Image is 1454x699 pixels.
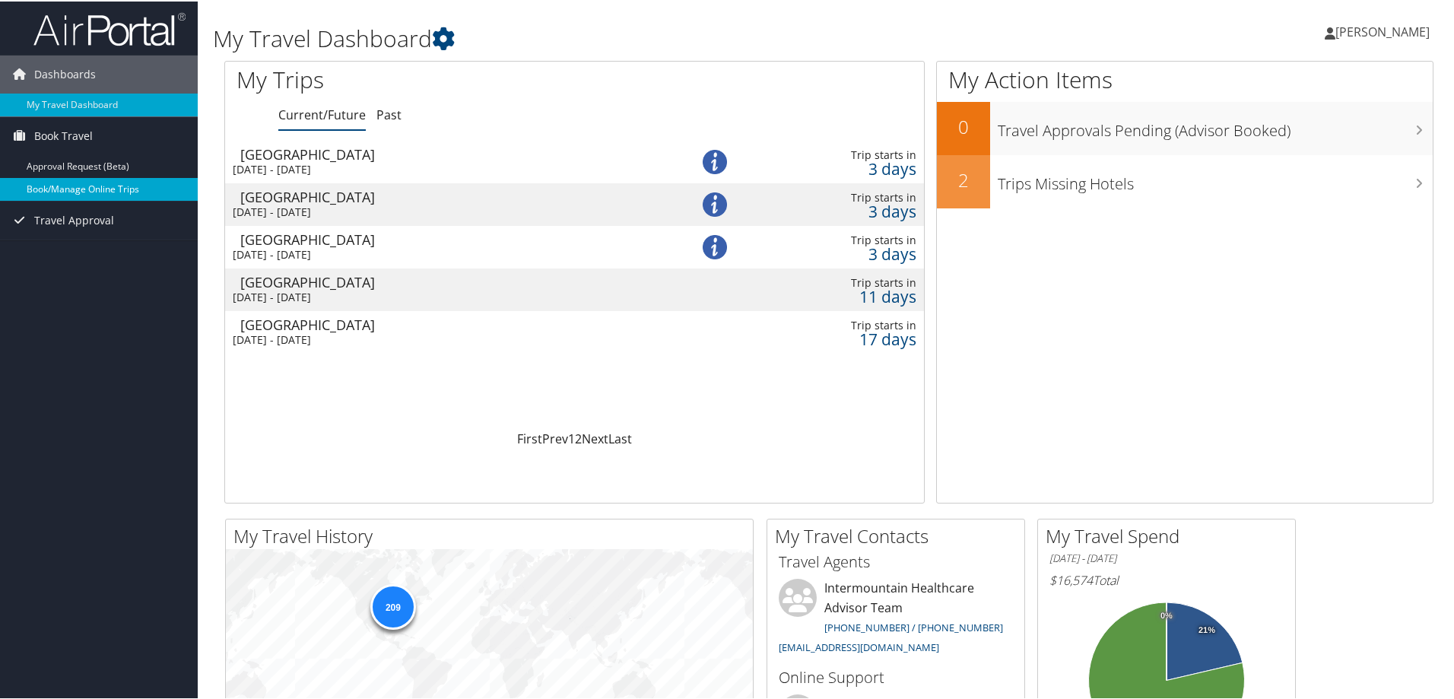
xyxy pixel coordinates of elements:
[770,317,916,331] div: Trip starts in
[770,275,916,288] div: Trip starts in
[770,246,916,259] div: 3 days
[233,204,650,218] div: [DATE] - [DATE]
[937,154,1433,207] a: 2Trips Missing Hotels
[779,666,1013,687] h3: Online Support
[233,246,650,260] div: [DATE] - [DATE]
[937,166,990,192] h2: 2
[770,331,916,345] div: 17 days
[1335,22,1430,39] span: [PERSON_NAME]
[213,21,1034,53] h1: My Travel Dashboard
[233,522,753,548] h2: My Travel History
[770,160,916,174] div: 3 days
[240,146,658,160] div: [GEOGRAPHIC_DATA]
[1049,550,1284,564] h6: [DATE] - [DATE]
[937,100,1433,154] a: 0Travel Approvals Pending (Advisor Booked)
[608,429,632,446] a: Last
[240,316,658,330] div: [GEOGRAPHIC_DATA]
[542,429,568,446] a: Prev
[770,288,916,302] div: 11 days
[233,289,650,303] div: [DATE] - [DATE]
[237,62,621,94] h1: My Trips
[240,189,658,202] div: [GEOGRAPHIC_DATA]
[824,619,1003,633] a: [PHONE_NUMBER] / [PHONE_NUMBER]
[33,10,186,46] img: airportal-logo.png
[937,62,1433,94] h1: My Action Items
[1198,624,1215,634] tspan: 21%
[770,147,916,160] div: Trip starts in
[771,577,1021,659] li: Intermountain Healthcare Advisor Team
[575,429,582,446] a: 2
[376,105,402,122] a: Past
[770,189,916,203] div: Trip starts in
[233,161,650,175] div: [DATE] - [DATE]
[775,522,1024,548] h2: My Travel Contacts
[779,550,1013,571] h3: Travel Agents
[370,583,415,628] div: 209
[1325,8,1445,53] a: [PERSON_NAME]
[517,429,542,446] a: First
[1049,570,1093,587] span: $16,574
[34,200,114,238] span: Travel Approval
[240,274,658,288] div: [GEOGRAPHIC_DATA]
[779,639,939,653] a: [EMAIL_ADDRESS][DOMAIN_NAME]
[278,105,366,122] a: Current/Future
[770,203,916,217] div: 3 days
[937,113,990,138] h2: 0
[703,191,727,215] img: alert-flat-solid-info.png
[998,111,1433,140] h3: Travel Approvals Pending (Advisor Booked)
[34,116,93,154] span: Book Travel
[34,54,96,92] span: Dashboards
[233,332,650,345] div: [DATE] - [DATE]
[1049,570,1284,587] h6: Total
[770,232,916,246] div: Trip starts in
[998,164,1433,193] h3: Trips Missing Hotels
[240,231,658,245] div: [GEOGRAPHIC_DATA]
[703,148,727,173] img: alert-flat-solid-info.png
[1046,522,1295,548] h2: My Travel Spend
[582,429,608,446] a: Next
[703,234,727,258] img: alert-flat-solid-info.png
[1160,610,1173,619] tspan: 0%
[568,429,575,446] a: 1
